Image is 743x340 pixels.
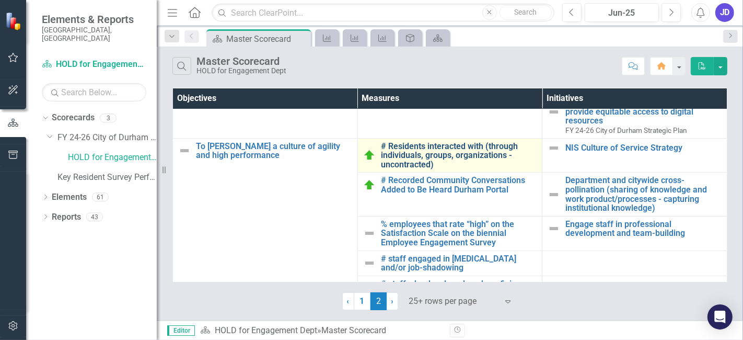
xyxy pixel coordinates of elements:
[363,179,376,191] img: On Target
[381,142,537,169] a: # Residents interacted with (through individuals, groups, organizations - uncontracted)
[715,3,734,22] button: JD
[363,257,376,269] img: Not Defined
[514,8,537,16] span: Search
[588,7,655,19] div: Jun-25
[565,126,687,134] span: FY 24-26 City of Durham Strategic Plan
[381,254,537,273] a: # staff engaged in [MEDICAL_DATA] and/or job-shadowing
[196,55,286,67] div: Master Scorecard
[548,188,560,201] img: Not Defined
[381,279,537,298] a: # staff who developed work proficiency in roles outside of their primary function
[707,304,733,330] div: Open Intercom Messenger
[178,144,191,157] img: Not Defined
[100,114,117,122] div: 3
[357,138,542,173] td: Double-Click to Edit Right Click for Context Menu
[226,32,308,46] div: Master Scorecard
[585,3,659,22] button: Jun-25
[542,85,727,138] td: Double-Click to Edit Right Click for Context Menu
[68,152,157,164] a: HOLD for Engagement Dept
[321,325,386,335] div: Master Scorecard
[52,211,81,223] a: Reports
[381,176,537,194] a: # Recorded Community Conversations Added to Be Heard Durham Portal
[565,176,722,212] a: Department and citywide cross-pollination (sharing of knowledge and work product/processes - capt...
[548,222,560,235] img: Not Defined
[357,276,542,301] td: Double-Click to Edit Right Click for Context Menu
[548,142,560,154] img: Not Defined
[5,12,24,30] img: ClearPoint Strategy
[542,173,727,216] td: Double-Click to Edit Right Click for Context Menu
[357,173,542,216] td: Double-Click to Edit Right Click for Context Menu
[173,138,358,326] td: Double-Click to Edit Right Click for Context Menu
[357,251,542,276] td: Double-Click to Edit Right Click for Context Menu
[42,13,146,26] span: Elements & Reports
[92,192,109,201] div: 61
[363,149,376,162] img: On Target
[52,191,87,203] a: Elements
[200,325,442,337] div: »
[212,4,554,22] input: Search ClearPoint...
[57,132,157,144] a: FY 24-26 City of Durham Strategic Plan
[357,216,542,251] td: Double-Click to Edit Right Click for Context Menu
[215,325,317,335] a: HOLD for Engagement Dept
[86,212,103,221] div: 43
[57,172,157,184] a: Key Resident Survey Performance Scorecard
[565,220,722,238] a: Engage staff in professional development and team-building
[548,106,560,118] img: Not Defined
[381,220,537,247] a: % employees that rate “high” on the Satisfaction Scale on the biennial Employee Engagement Survey
[42,59,146,71] a: HOLD for Engagement Dept
[167,325,195,336] span: Editor
[347,296,350,306] span: ‹
[42,26,146,43] small: [GEOGRAPHIC_DATA], [GEOGRAPHIC_DATA]
[500,5,552,20] button: Search
[52,112,95,124] a: Scorecards
[354,292,370,310] a: 1
[42,83,146,101] input: Search Below...
[542,216,727,251] td: Double-Click to Edit Right Click for Context Menu
[565,143,722,153] a: NIS Culture of Service Strategy
[196,67,286,75] div: HOLD for Engagement Dept
[196,142,352,160] a: To [PERSON_NAME] a culture of agility and high performance
[370,292,387,310] span: 2
[542,138,727,173] td: Double-Click to Edit Right Click for Context Menu
[391,296,394,306] span: ›
[363,227,376,240] img: Not Defined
